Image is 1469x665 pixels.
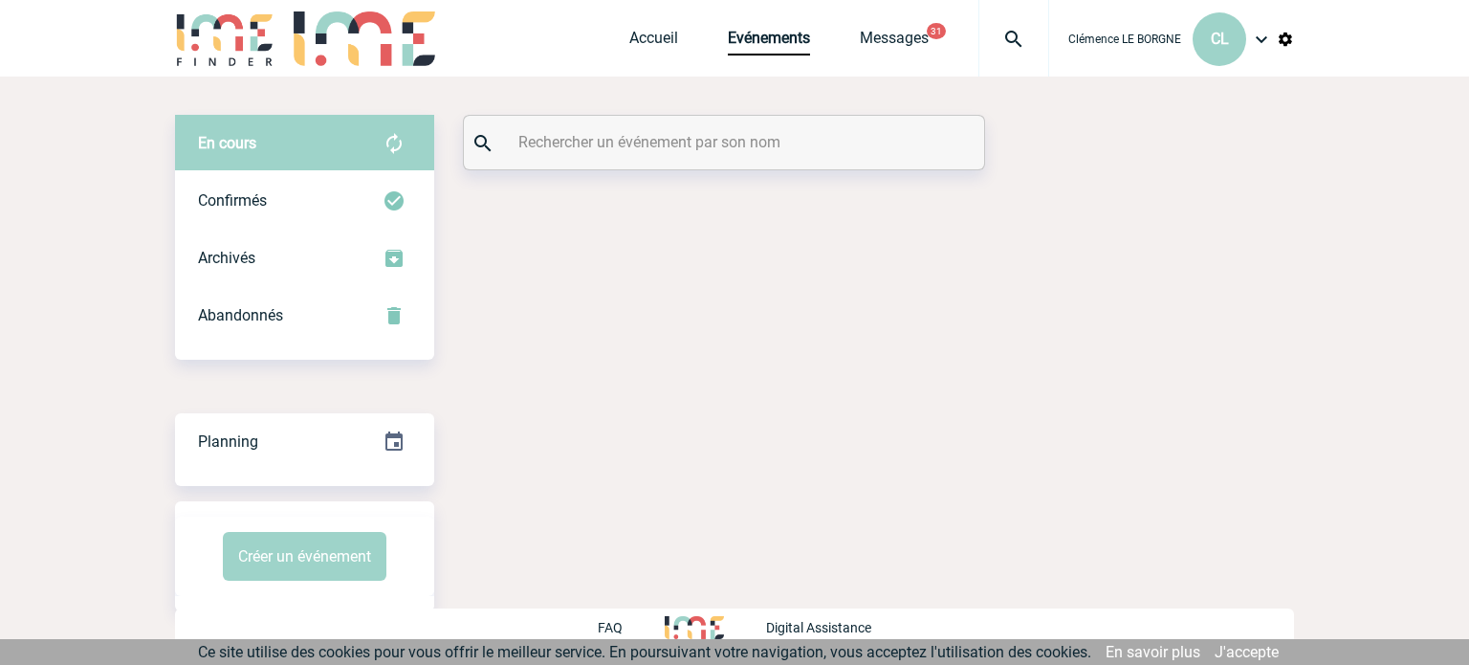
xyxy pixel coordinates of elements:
span: Confirmés [198,191,267,210]
div: Retrouvez ici tous vos événements annulés [175,287,434,344]
a: Planning [175,412,434,469]
span: CL [1211,30,1229,48]
span: Abandonnés [198,306,283,324]
a: Messages [860,29,929,55]
input: Rechercher un événement par son nom [514,128,939,156]
button: Créer un événement [223,532,386,581]
span: Planning [198,432,258,451]
div: Retrouvez ici tous vos évènements avant confirmation [175,115,434,172]
a: En savoir plus [1106,643,1200,661]
a: Evénements [728,29,810,55]
img: IME-Finder [175,11,274,66]
p: FAQ [598,620,623,635]
span: Ce site utilise des cookies pour vous offrir le meilleur service. En poursuivant votre navigation... [198,643,1091,661]
a: J'accepte [1215,643,1279,661]
a: FAQ [598,617,665,635]
span: Archivés [198,249,255,267]
span: Clémence LE BORGNE [1068,33,1181,46]
div: Retrouvez ici tous les événements que vous avez décidé d'archiver [175,230,434,287]
div: Retrouvez ici tous vos événements organisés par date et état d'avancement [175,413,434,471]
p: Digital Assistance [766,620,871,635]
span: En cours [198,134,256,152]
a: Accueil [629,29,678,55]
button: 31 [927,23,946,39]
img: http://www.idealmeetingsevents.fr/ [665,616,724,639]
